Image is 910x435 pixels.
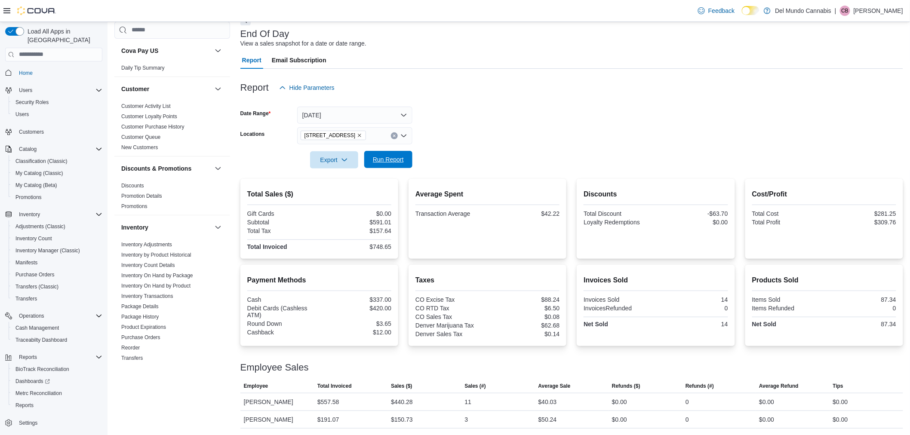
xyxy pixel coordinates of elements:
[826,321,896,328] div: 87.34
[121,103,171,109] a: Customer Activity List
[759,397,774,407] div: $0.00
[752,219,823,226] div: Total Profit
[752,305,823,312] div: Items Refunded
[9,245,106,257] button: Inventory Manager (Classic)
[301,131,366,140] span: 2394 S Broadway
[12,323,62,333] a: Cash Management
[240,110,271,117] label: Date Range
[121,182,144,189] span: Discounts
[121,293,173,300] span: Inventory Transactions
[12,364,73,374] a: BioTrack Reconciliation
[240,39,366,48] div: View a sales snapshot for a date or date range.
[584,210,654,217] div: Total Discount
[15,352,102,362] span: Reports
[121,344,140,351] span: Reorder
[19,354,37,361] span: Reports
[464,414,468,425] div: 3
[15,366,69,373] span: BioTrack Reconciliation
[391,132,398,139] button: Clear input
[240,362,309,373] h3: Employee Sales
[9,233,106,245] button: Inventory Count
[12,233,55,244] a: Inventory Count
[289,83,335,92] span: Hide Parameters
[12,180,61,190] a: My Catalog (Beta)
[12,97,52,107] a: Security Roles
[9,399,106,411] button: Reports
[489,331,560,337] div: $0.14
[114,181,230,215] div: Discounts & Promotions
[121,293,173,299] a: Inventory Transactions
[247,320,318,327] div: Round Down
[19,87,32,94] span: Users
[9,167,106,179] button: My Catalog (Classic)
[121,164,191,173] h3: Discounts & Promotions
[240,131,265,138] label: Locations
[114,239,230,367] div: Inventory
[121,164,211,173] button: Discounts & Promotions
[247,189,391,199] h2: Total Sales ($)
[415,305,486,312] div: CO RTD Tax
[2,84,106,96] button: Users
[121,144,158,150] a: New Customers
[247,243,287,250] strong: Total Invoiced
[121,251,191,258] span: Inventory by Product Historical
[391,414,413,425] div: $150.73
[321,320,391,327] div: $3.65
[854,6,903,16] p: [PERSON_NAME]
[12,388,102,398] span: Metrc Reconciliation
[2,208,106,221] button: Inventory
[317,397,339,407] div: $557.58
[15,67,102,78] span: Home
[12,335,71,345] a: Traceabilty Dashboard
[584,321,608,328] strong: Net Sold
[240,83,269,93] h3: Report
[15,127,47,137] a: Customers
[121,282,191,289] span: Inventory On Hand by Product
[317,383,352,389] span: Total Invoiced
[400,132,407,139] button: Open list of options
[15,158,68,165] span: Classification (Classic)
[9,257,106,269] button: Manifests
[121,85,149,93] h3: Customer
[121,262,175,269] span: Inventory Count Details
[612,414,627,425] div: $0.00
[752,210,823,217] div: Total Cost
[15,311,48,321] button: Operations
[835,6,836,16] p: |
[9,155,106,167] button: Classification (Classic)
[12,257,41,268] a: Manifests
[121,272,193,279] span: Inventory On Hand by Package
[121,113,177,119] a: Customer Loyalty Points
[244,383,268,389] span: Employee
[12,221,102,232] span: Adjustments (Classic)
[15,85,102,95] span: Users
[12,388,65,398] a: Metrc Reconciliation
[15,194,42,201] span: Promotions
[315,151,353,168] span: Export
[15,402,34,409] span: Reports
[759,414,774,425] div: $0.00
[584,275,728,285] h2: Invoices Sold
[584,296,654,303] div: Invoices Sold
[584,189,728,199] h2: Discounts
[415,275,560,285] h2: Taxes
[121,303,159,309] a: Package Details
[15,325,59,331] span: Cash Management
[12,270,58,280] a: Purchase Orders
[612,397,627,407] div: $0.00
[121,193,162,199] span: Promotion Details
[373,155,404,164] span: Run Report
[2,310,106,322] button: Operations
[121,134,160,140] a: Customer Queue
[584,219,654,226] div: Loyalty Redemptions
[121,124,184,130] a: Customer Purchase History
[12,270,102,280] span: Purchase Orders
[121,203,148,209] a: Promotions
[708,6,735,15] span: Feedback
[9,281,106,293] button: Transfers (Classic)
[321,296,391,303] div: $337.00
[391,383,412,389] span: Sales ($)
[15,337,67,343] span: Traceabilty Dashboard
[15,144,40,154] button: Catalog
[9,387,106,399] button: Metrc Reconciliation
